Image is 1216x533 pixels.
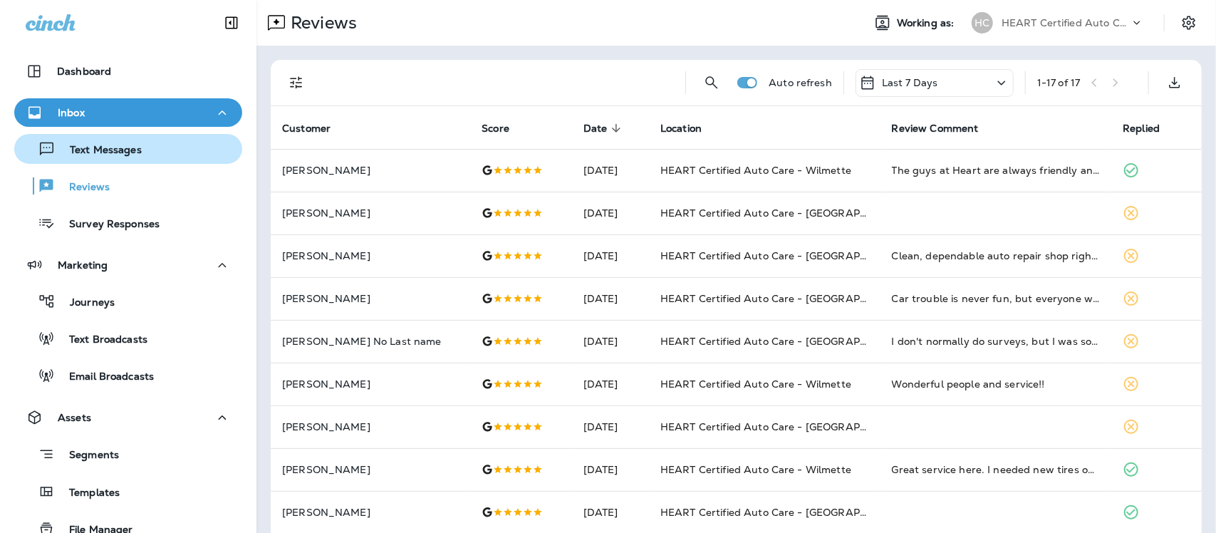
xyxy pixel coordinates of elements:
[14,477,242,507] button: Templates
[892,123,979,135] span: Review Comment
[697,68,726,97] button: Search Reviews
[282,122,349,135] span: Customer
[572,320,649,363] td: [DATE]
[583,122,626,135] span: Date
[892,462,1101,477] div: Great service here. I needed new tires on my car with a quick turnaround and they got it done. Wi...
[285,12,357,33] p: Reviews
[660,335,916,348] span: HEART Certified Auto Care - [GEOGRAPHIC_DATA]
[55,487,120,500] p: Templates
[882,77,938,88] p: Last 7 Days
[572,405,649,448] td: [DATE]
[282,507,459,518] p: [PERSON_NAME]
[14,98,242,127] button: Inbox
[660,207,916,219] span: HEART Certified Auto Care - [GEOGRAPHIC_DATA]
[660,378,851,390] span: HEART Certified Auto Care - Wilmette
[14,171,242,201] button: Reviews
[1002,17,1130,29] p: HEART Certified Auto Care
[282,250,459,262] p: [PERSON_NAME]
[660,123,702,135] span: Location
[14,324,242,353] button: Text Broadcasts
[572,149,649,192] td: [DATE]
[1123,122,1178,135] span: Replied
[572,277,649,320] td: [DATE]
[55,371,154,384] p: Email Broadcasts
[282,207,459,219] p: [PERSON_NAME]
[892,249,1101,263] div: Clean, dependable auto repair shop right in our neighborhood. They sent me a text listing what ne...
[282,464,459,475] p: [PERSON_NAME]
[14,134,242,164] button: Text Messages
[58,412,91,423] p: Assets
[14,286,242,316] button: Journeys
[212,9,251,37] button: Collapse Sidebar
[55,333,147,347] p: Text Broadcasts
[660,122,720,135] span: Location
[892,122,997,135] span: Review Comment
[58,107,85,118] p: Inbox
[1160,68,1189,97] button: Export as CSV
[897,17,957,29] span: Working as:
[57,66,111,77] p: Dashboard
[892,291,1101,306] div: Car trouble is never fun, but everyone was so kind and helpful. They explained all the issues tho...
[1037,77,1080,88] div: 1 - 17 of 17
[55,181,110,195] p: Reviews
[482,122,528,135] span: Score
[282,68,311,97] button: Filters
[282,378,459,390] p: [PERSON_NAME]
[1176,10,1202,36] button: Settings
[14,439,242,470] button: Segments
[660,292,916,305] span: HEART Certified Auto Care - [GEOGRAPHIC_DATA]
[58,259,108,271] p: Marketing
[56,144,142,157] p: Text Messages
[660,164,851,177] span: HEART Certified Auto Care - Wilmette
[55,218,160,232] p: Survey Responses
[14,403,242,432] button: Assets
[892,334,1101,348] div: I don't normally do surveys, but I was so impressed by the customer service that I am making an e...
[482,123,509,135] span: Score
[282,336,459,347] p: [PERSON_NAME] No Last name
[1123,123,1160,135] span: Replied
[282,421,459,433] p: [PERSON_NAME]
[660,420,916,433] span: HEART Certified Auto Care - [GEOGRAPHIC_DATA]
[660,249,916,262] span: HEART Certified Auto Care - [GEOGRAPHIC_DATA]
[572,234,649,277] td: [DATE]
[282,123,331,135] span: Customer
[892,377,1101,391] div: Wonderful people and service!!
[14,361,242,390] button: Email Broadcasts
[892,163,1101,177] div: The guys at Heart are always friendly and accommodation. They get the job done quickly and are th...
[572,448,649,491] td: [DATE]
[14,57,242,86] button: Dashboard
[572,363,649,405] td: [DATE]
[660,463,851,476] span: HEART Certified Auto Care - Wilmette
[14,208,242,238] button: Survey Responses
[972,12,993,33] div: HC
[769,77,832,88] p: Auto refresh
[282,293,459,304] p: [PERSON_NAME]
[56,296,115,310] p: Journeys
[14,251,242,279] button: Marketing
[55,449,119,463] p: Segments
[282,165,459,176] p: [PERSON_NAME]
[660,506,916,519] span: HEART Certified Auto Care - [GEOGRAPHIC_DATA]
[572,192,649,234] td: [DATE]
[583,123,608,135] span: Date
